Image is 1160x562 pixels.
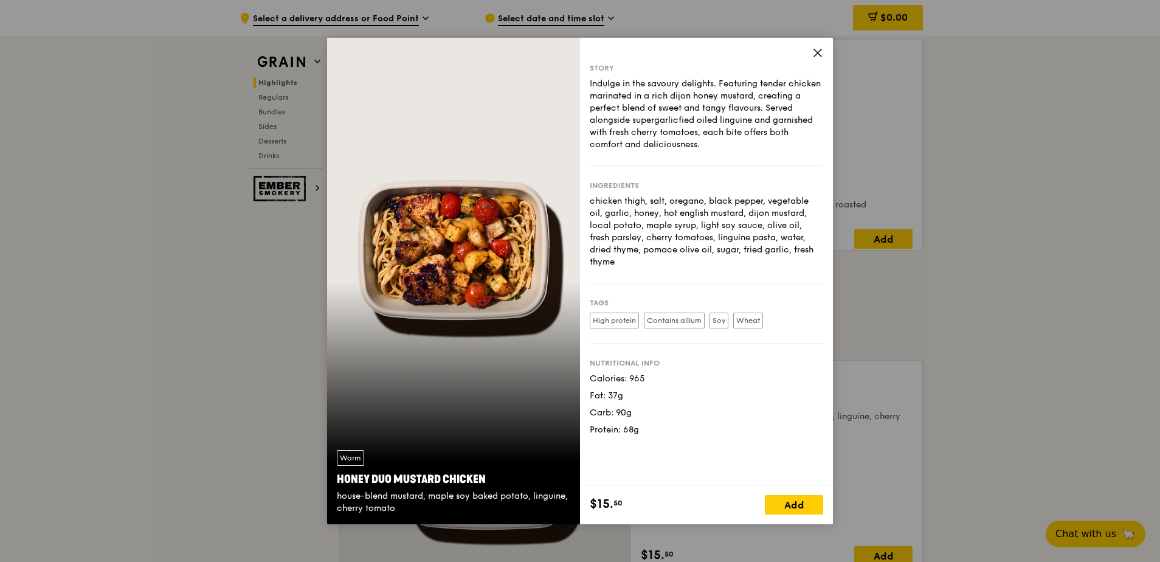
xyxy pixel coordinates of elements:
div: chicken thigh, salt, oregano, black pepper, vegetable oil, garlic, honey, hot english mustard, di... [590,195,823,268]
label: Contains allium [644,313,705,328]
div: Story [590,63,823,73]
div: Add [765,495,823,515]
span: 50 [613,498,623,508]
div: Protein: 68g [590,424,823,436]
div: house-blend mustard, maple soy baked potato, linguine, cherry tomato [337,490,570,515]
label: Wheat [733,313,763,328]
div: Calories: 965 [590,373,823,385]
div: Indulge in the savoury delights. Featuring tender chicken marinated in a rich dijon honey mustard... [590,78,823,151]
label: Soy [709,313,728,328]
div: Ingredients [590,181,823,190]
label: High protein [590,313,639,328]
div: Warm [337,450,364,466]
div: Tags [590,298,823,308]
div: Honey Duo Mustard Chicken [337,471,570,488]
div: Fat: 37g [590,390,823,402]
div: Carb: 90g [590,407,823,419]
div: Nutritional info [590,358,823,368]
span: $15. [590,495,613,513]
